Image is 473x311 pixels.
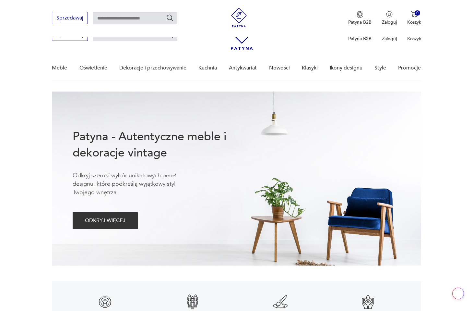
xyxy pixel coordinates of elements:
[357,11,363,18] img: Ikona medalu
[382,36,397,42] p: Zaloguj
[398,56,421,81] a: Promocje
[348,19,372,25] p: Patyna B2B
[73,212,138,229] button: ODKRYJ WIĘCEJ
[52,56,67,81] a: Meble
[407,11,421,25] button: 0Koszyk
[73,129,248,161] h1: Patyna - Autentyczne meble i dekoracje vintage
[348,11,372,25] button: Patyna B2B
[407,36,421,42] p: Koszyk
[374,56,386,81] a: Style
[185,294,200,310] img: Znak gwarancji jakości
[360,294,376,310] img: Znak gwarancji jakości
[330,56,362,81] a: Ikony designu
[382,19,397,25] p: Zaloguj
[97,294,113,310] img: Znak gwarancji jakości
[229,8,249,27] img: Patyna - sklep z meblami i dekoracjami vintage
[273,294,288,310] img: Znak gwarancji jakości
[415,10,420,16] div: 0
[73,219,138,223] a: ODKRYJ WIĘCEJ
[79,56,107,81] a: Oświetlenie
[382,11,397,25] button: Zaloguj
[198,56,217,81] a: Kuchnia
[411,11,417,18] img: Ikona koszyka
[407,19,421,25] p: Koszyk
[348,11,372,25] a: Ikona medaluPatyna B2B
[119,56,186,81] a: Dekoracje i przechowywanie
[73,171,196,197] p: Odkryj szeroki wybór unikatowych pereł designu, które podkreślą wyjątkowy styl Twojego wnętrza.
[52,16,88,21] a: Sprzedawaj
[348,36,372,42] p: Patyna B2B
[269,56,290,81] a: Nowości
[52,12,88,24] button: Sprzedawaj
[166,14,174,22] button: Szukaj
[52,33,88,38] a: Sprzedawaj
[302,56,318,81] a: Klasyki
[386,11,393,18] img: Ikonka użytkownika
[229,56,257,81] a: Antykwariat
